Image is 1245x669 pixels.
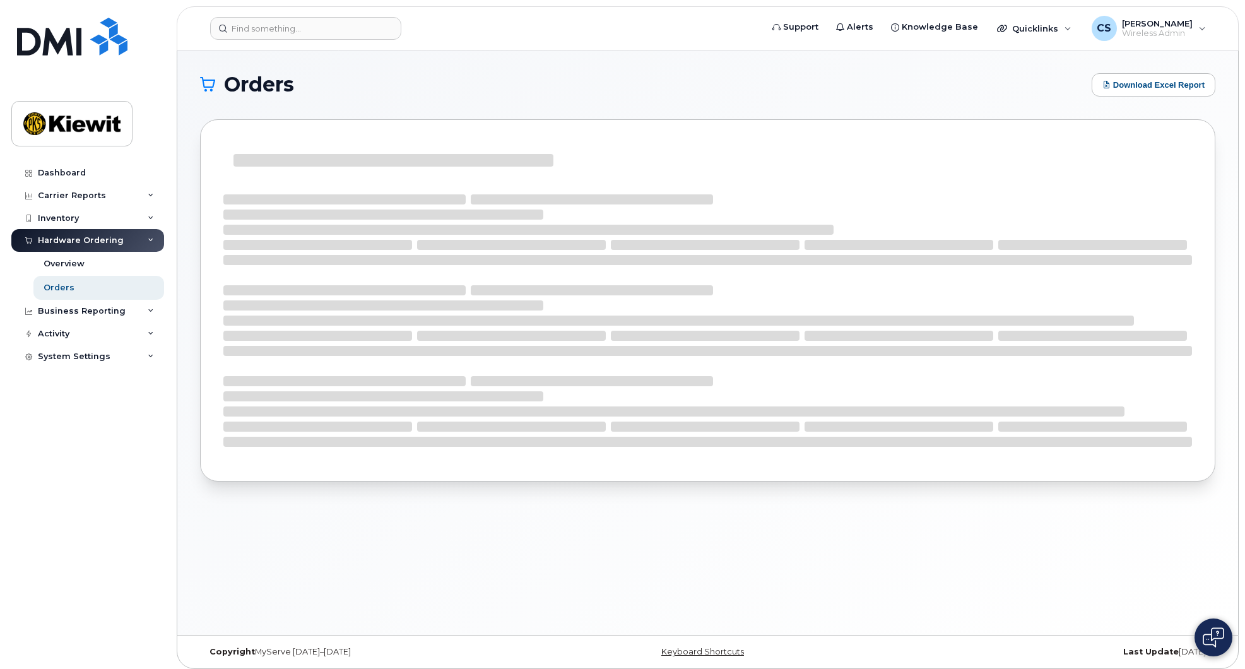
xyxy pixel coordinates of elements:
[1092,73,1215,97] button: Download Excel Report
[1123,647,1179,656] strong: Last Update
[224,75,294,94] span: Orders
[209,647,255,656] strong: Copyright
[200,647,538,657] div: MyServe [DATE]–[DATE]
[1203,627,1224,648] img: Open chat
[661,647,744,656] a: Keyboard Shortcuts
[877,647,1215,657] div: [DATE]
